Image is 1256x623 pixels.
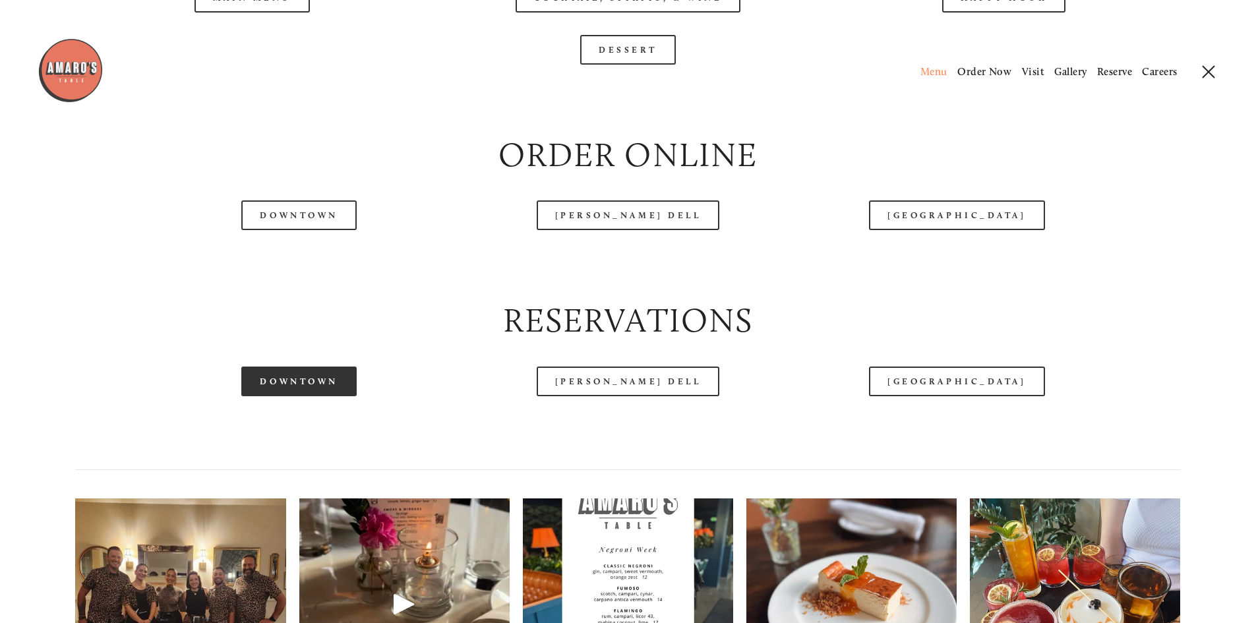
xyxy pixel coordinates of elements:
[869,367,1044,396] a: [GEOGRAPHIC_DATA]
[1142,65,1177,78] a: Careers
[1097,65,1132,78] a: Reserve
[1054,65,1087,78] a: Gallery
[537,200,720,230] a: [PERSON_NAME] Dell
[1022,65,1044,78] a: Visit
[75,132,1180,179] h2: Order Online
[920,65,947,78] a: Menu
[869,200,1044,230] a: [GEOGRAPHIC_DATA]
[537,367,720,396] a: [PERSON_NAME] Dell
[241,367,356,396] a: Downtown
[957,65,1011,78] a: Order Now
[241,200,356,230] a: Downtown
[38,38,104,104] img: Amaro's Table
[75,297,1180,344] h2: Reservations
